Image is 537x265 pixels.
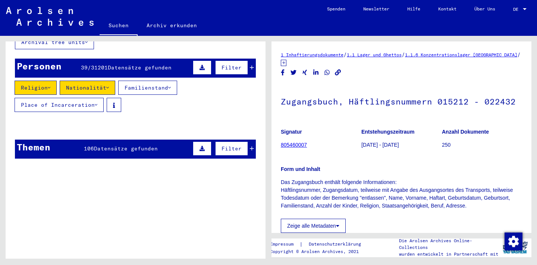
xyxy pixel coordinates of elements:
[517,51,521,58] span: /
[270,248,370,255] p: Copyright © Arolsen Archives, 2021
[6,7,94,26] img: Arolsen_neg.svg
[279,68,287,77] button: Share on Facebook
[281,219,346,233] button: Zeige alle Metadaten
[361,141,442,149] p: [DATE] - [DATE]
[323,68,331,77] button: Share on WhatsApp
[15,35,94,49] button: Archival tree units
[303,240,370,248] a: Datenschutzerklärung
[399,251,499,258] p: wurden entwickelt in Partnerschaft mit
[281,84,522,117] h1: Zugangsbuch, Häftlingsnummern 015212 - 022432
[312,68,320,77] button: Share on LinkedIn
[513,7,521,12] span: DE
[343,51,347,58] span: /
[215,141,248,156] button: Filter
[361,129,414,135] b: Entstehungszeitraum
[281,52,343,57] a: 1 Inhaftierungsdokumente
[347,52,402,57] a: 1.1 Lager und Ghettos
[281,142,307,148] a: 805460007
[281,129,302,135] b: Signatur
[15,98,104,112] button: Place of Incarceration
[399,237,499,251] p: Die Arolsen Archives Online-Collections
[442,141,522,149] p: 250
[15,81,57,95] button: Religion
[88,64,91,71] span: /
[501,238,529,257] img: yv_logo.png
[118,81,177,95] button: Familienstand
[60,81,115,95] button: Nationalität
[301,68,309,77] button: Share on Xing
[81,64,88,71] span: 39
[334,68,342,77] button: Copy link
[281,166,320,172] b: Form und Inhalt
[138,16,206,34] a: Archiv erkunden
[402,51,405,58] span: /
[100,16,138,36] a: Suchen
[108,64,172,71] span: Datensätze gefunden
[281,178,522,210] p: Das Zugangsbuch enthält folgende Informationen: Häftlingsnummer, Zugangsdatum, teilweise mit Anga...
[270,240,299,248] a: Impressum
[405,52,517,57] a: 1.1.6 Konzentrationslager [GEOGRAPHIC_DATA]
[290,68,298,77] button: Share on Twitter
[505,233,522,250] img: Zustimmung ändern
[17,59,62,73] div: Personen
[222,145,242,152] span: Filter
[222,64,242,71] span: Filter
[270,240,370,248] div: |
[91,64,108,71] span: 31201
[215,60,248,75] button: Filter
[442,129,489,135] b: Anzahl Dokumente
